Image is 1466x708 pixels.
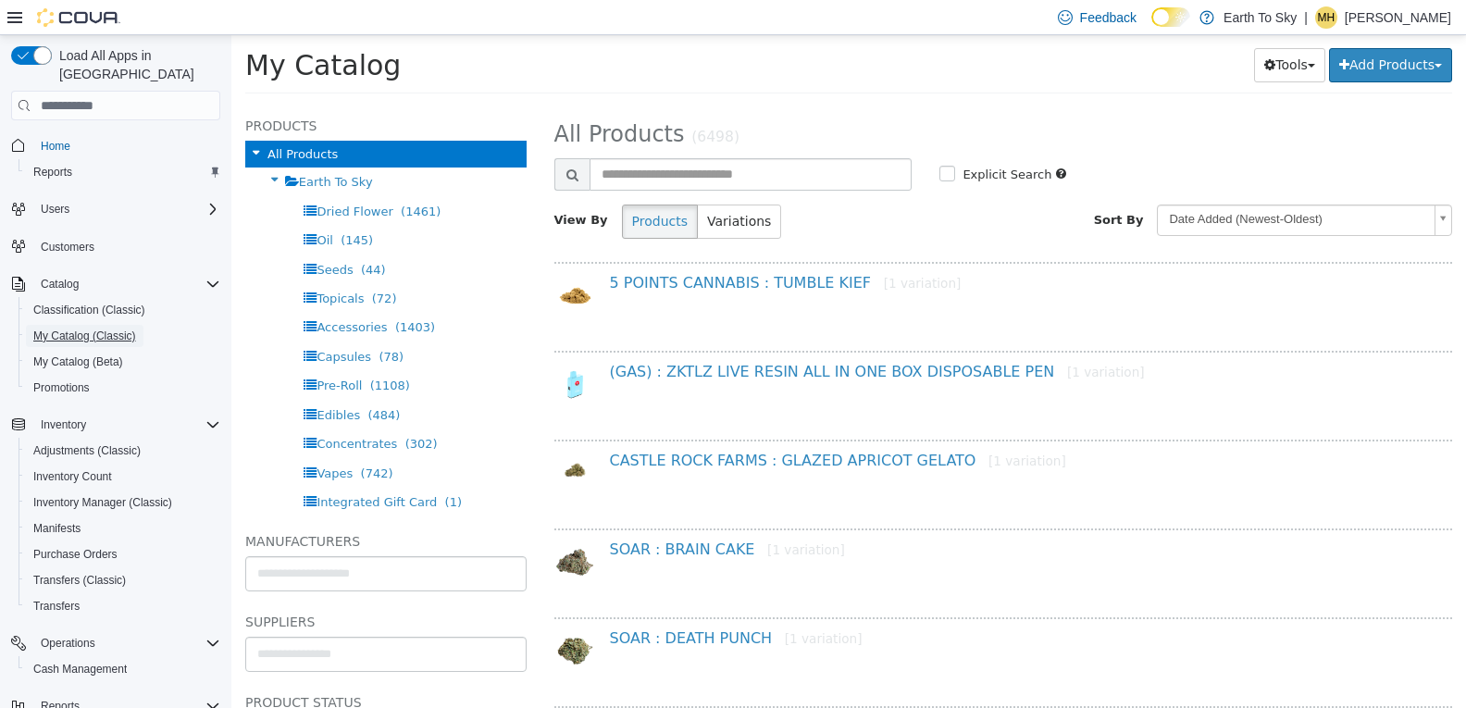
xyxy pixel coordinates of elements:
[33,469,112,484] span: Inventory Count
[164,285,204,299] span: (1403)
[33,599,80,614] span: Transfers
[109,198,142,212] span: (145)
[379,505,614,523] a: SOAR : BRAIN CAKE[1 variation]
[926,170,1196,199] span: Date Added (Newest-Oldest)
[1080,8,1137,27] span: Feedback
[33,198,220,220] span: Users
[1098,13,1221,47] button: Add Products
[141,256,166,270] span: (72)
[323,417,365,451] img: 150
[85,460,205,474] span: Integrated Gift Card
[85,285,155,299] span: Accessories
[85,373,129,387] span: Edibles
[26,595,87,617] a: Transfers
[26,351,130,373] a: My Catalog (Beta)
[33,632,220,654] span: Operations
[379,239,730,256] a: 5 POINTS CANNABIS : TUMBLE KIEF[1 variation]
[466,169,550,204] button: Variations
[26,543,220,565] span: Purchase Orders
[26,466,220,488] span: Inventory Count
[460,93,508,110] small: (6498)
[26,161,220,183] span: Reports
[757,418,835,433] small: [1 variation]
[379,328,913,345] a: (GAS) : ZKTLZ LIVE RESIN ALL IN ONE BOX DISPOSABLE PEN[1 variation]
[33,273,220,295] span: Catalog
[863,178,913,192] span: Sort By
[19,567,228,593] button: Transfers (Classic)
[19,593,228,619] button: Transfers
[14,80,295,102] h5: Products
[14,576,295,598] h5: Suppliers
[85,343,130,357] span: Pre-Roll
[33,662,127,677] span: Cash Management
[19,490,228,515] button: Inventory Manager (Classic)
[727,130,820,149] label: Explicit Search
[26,517,220,540] span: Manifests
[214,460,230,474] span: (1)
[1345,6,1451,29] p: [PERSON_NAME]
[41,417,86,432] span: Inventory
[1304,6,1308,29] p: |
[553,596,631,611] small: [1 variation]
[33,135,78,157] a: Home
[26,325,143,347] a: My Catalog (Classic)
[19,515,228,541] button: Manifests
[33,198,77,220] button: Users
[323,506,365,548] img: 150
[14,14,169,46] span: My Catalog
[26,440,220,462] span: Adjustments (Classic)
[4,412,228,438] button: Inventory
[33,443,141,458] span: Adjustments (Classic)
[169,169,209,183] span: (1461)
[36,112,106,126] span: All Products
[33,414,220,436] span: Inventory
[33,273,86,295] button: Catalog
[41,139,70,154] span: Home
[147,315,172,329] span: (78)
[26,491,180,514] a: Inventory Manager (Classic)
[836,329,913,344] small: [1 variation]
[139,343,179,357] span: (1108)
[26,351,220,373] span: My Catalog (Beta)
[1315,6,1337,29] div: Michelle Hinton
[33,414,93,436] button: Inventory
[26,595,220,617] span: Transfers
[26,161,80,183] a: Reports
[1224,6,1297,29] p: Earth To Sky
[26,466,119,488] a: Inventory Count
[14,495,295,517] h5: Manufacturers
[323,240,365,281] img: 150
[379,594,631,612] a: SOAR : DEATH PUNCH[1 variation]
[536,507,614,522] small: [1 variation]
[19,656,228,682] button: Cash Management
[4,233,228,260] button: Customers
[85,169,161,183] span: Dried Flower
[41,636,95,651] span: Operations
[33,329,136,343] span: My Catalog (Classic)
[4,271,228,297] button: Catalog
[26,543,125,565] a: Purchase Orders
[26,569,220,591] span: Transfers (Classic)
[41,277,79,292] span: Catalog
[33,354,123,369] span: My Catalog (Beta)
[4,131,228,158] button: Home
[323,178,377,192] span: View By
[26,440,148,462] a: Adjustments (Classic)
[130,228,155,242] span: (44)
[26,658,220,680] span: Cash Management
[323,329,365,370] img: 150
[33,133,220,156] span: Home
[37,8,120,27] img: Cova
[1023,13,1094,47] button: Tools
[26,377,220,399] span: Promotions
[26,325,220,347] span: My Catalog (Classic)
[19,438,228,464] button: Adjustments (Classic)
[26,299,153,321] a: Classification (Classic)
[4,196,228,222] button: Users
[85,256,132,270] span: Topicals
[85,228,121,242] span: Seeds
[652,241,730,255] small: [1 variation]
[33,303,145,317] span: Classification (Classic)
[33,632,103,654] button: Operations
